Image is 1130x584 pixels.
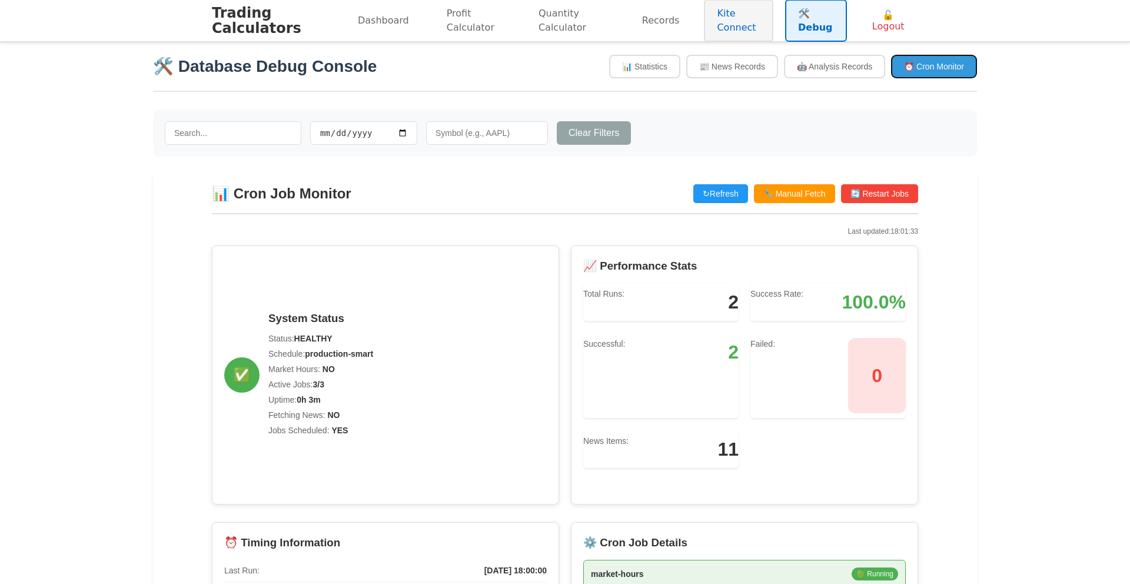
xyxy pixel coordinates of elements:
[294,334,333,343] strong: HEALTHY
[841,184,918,203] button: 🔄 Restart Jobs
[224,357,260,393] div: ✅
[728,288,739,316] span: 2
[331,426,348,435] strong: YES
[268,348,373,360] p: Schedule:
[629,6,693,35] a: Records
[852,568,898,580] span: 🟢 Running
[212,5,345,36] h1: Trading Calculators
[750,338,775,410] span: Failed:
[268,363,373,376] p: Market Hours:
[297,395,320,404] strong: 0h 3m
[224,535,547,551] h3: ⏰ Timing Information
[750,288,803,313] span: Success Rate:
[693,184,748,203] button: ↻Refresh
[268,409,373,422] p: Fetching News:
[891,55,977,78] button: ⏰ Cron Monitor
[583,338,626,410] span: Successful:
[484,565,547,577] span: [DATE] 18:00:00
[686,55,778,78] button: 📰 News Records
[842,288,906,316] span: 100.0%
[859,2,918,39] button: 🔓 Logout
[754,184,835,203] button: 🔧 Manual Fetch
[268,310,373,327] h3: System Status
[609,55,680,78] button: 📊 Statistics
[784,55,885,78] button: 🤖 Analysis Records
[717,435,739,463] span: 11
[305,349,373,359] strong: production-smart
[583,435,629,460] span: News Items:
[212,226,918,237] div: Last updated: 18:01:33
[268,394,373,406] p: Uptime:
[583,535,906,551] h3: ⚙️ Cron Job Details
[426,121,548,145] input: Symbol (e.g., AAPL)
[268,379,373,391] p: Active Jobs:
[557,121,631,145] button: Clear Filters
[153,54,377,79] h2: 🛠️ Database Debug Console
[583,258,906,274] h3: 📈 Performance Stats
[313,380,324,389] strong: 3/3
[728,338,739,413] span: 2
[323,364,335,374] strong: NO
[345,6,422,35] a: Dashboard
[327,410,340,420] strong: NO
[268,424,373,437] p: Jobs Scheduled:
[224,565,260,577] span: Last Run:
[212,183,351,204] h2: 📊 Cron Job Monitor
[268,333,373,345] p: Status:
[591,568,643,580] span: market-hours
[583,288,624,313] span: Total Runs:
[165,121,301,145] input: Search...
[848,338,906,413] span: 0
